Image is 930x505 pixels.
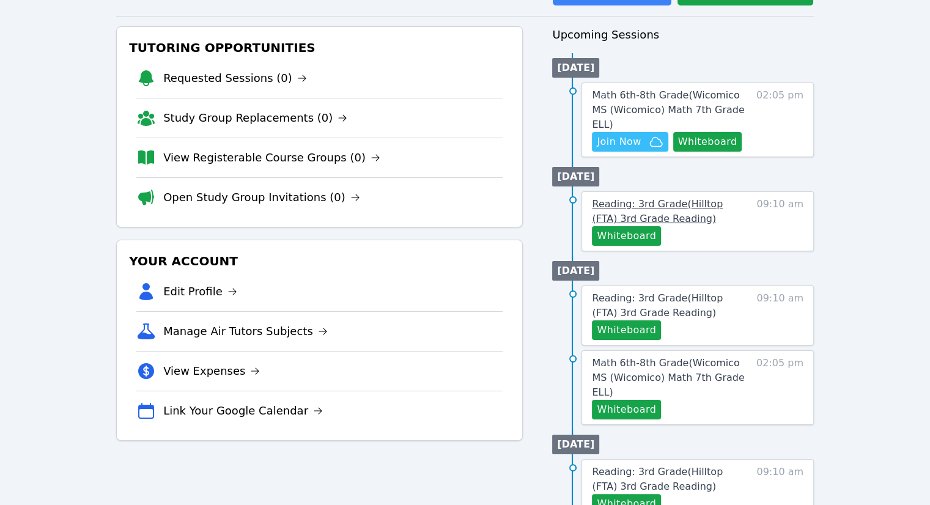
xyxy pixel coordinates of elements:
li: [DATE] [552,435,599,454]
a: View Expenses [163,363,260,380]
a: Reading: 3rd Grade(Hilltop (FTA) 3rd Grade Reading) [592,291,750,320]
a: Reading: 3rd Grade(Hilltop (FTA) 3rd Grade Reading) [592,465,750,494]
h3: Tutoring Opportunities [127,37,512,59]
button: Whiteboard [592,400,661,419]
span: 02:05 pm [756,88,803,152]
a: Study Group Replacements (0) [163,109,347,127]
li: [DATE] [552,58,599,78]
li: [DATE] [552,261,599,281]
a: Manage Air Tutors Subjects [163,323,328,340]
a: Requested Sessions (0) [163,70,307,87]
span: Reading: 3rd Grade ( Hilltop (FTA) 3rd Grade Reading ) [592,292,723,319]
span: Math 6th-8th Grade ( Wicomico MS (Wicomico) Math 7th Grade ELL ) [592,357,744,398]
span: Join Now [597,135,641,149]
h3: Upcoming Sessions [552,26,814,43]
button: Whiteboard [592,226,661,246]
button: Join Now [592,132,668,152]
h3: Your Account [127,250,512,272]
span: Math 6th-8th Grade ( Wicomico MS (Wicomico) Math 7th Grade ELL ) [592,89,744,130]
a: Edit Profile [163,283,237,300]
a: Open Study Group Invitations (0) [163,189,360,206]
span: 02:05 pm [756,356,803,419]
a: View Registerable Course Groups (0) [163,149,380,166]
a: Link Your Google Calendar [163,402,323,419]
a: Math 6th-8th Grade(Wicomico MS (Wicomico) Math 7th Grade ELL) [592,356,750,400]
span: 09:10 am [756,197,803,246]
a: Reading: 3rd Grade(Hilltop (FTA) 3rd Grade Reading) [592,197,750,226]
span: 09:10 am [756,291,803,340]
a: Math 6th-8th Grade(Wicomico MS (Wicomico) Math 7th Grade ELL) [592,88,750,132]
button: Whiteboard [673,132,742,152]
button: Whiteboard [592,320,661,340]
li: [DATE] [552,167,599,186]
span: Reading: 3rd Grade ( Hilltop (FTA) 3rd Grade Reading ) [592,198,723,224]
span: Reading: 3rd Grade ( Hilltop (FTA) 3rd Grade Reading ) [592,466,723,492]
